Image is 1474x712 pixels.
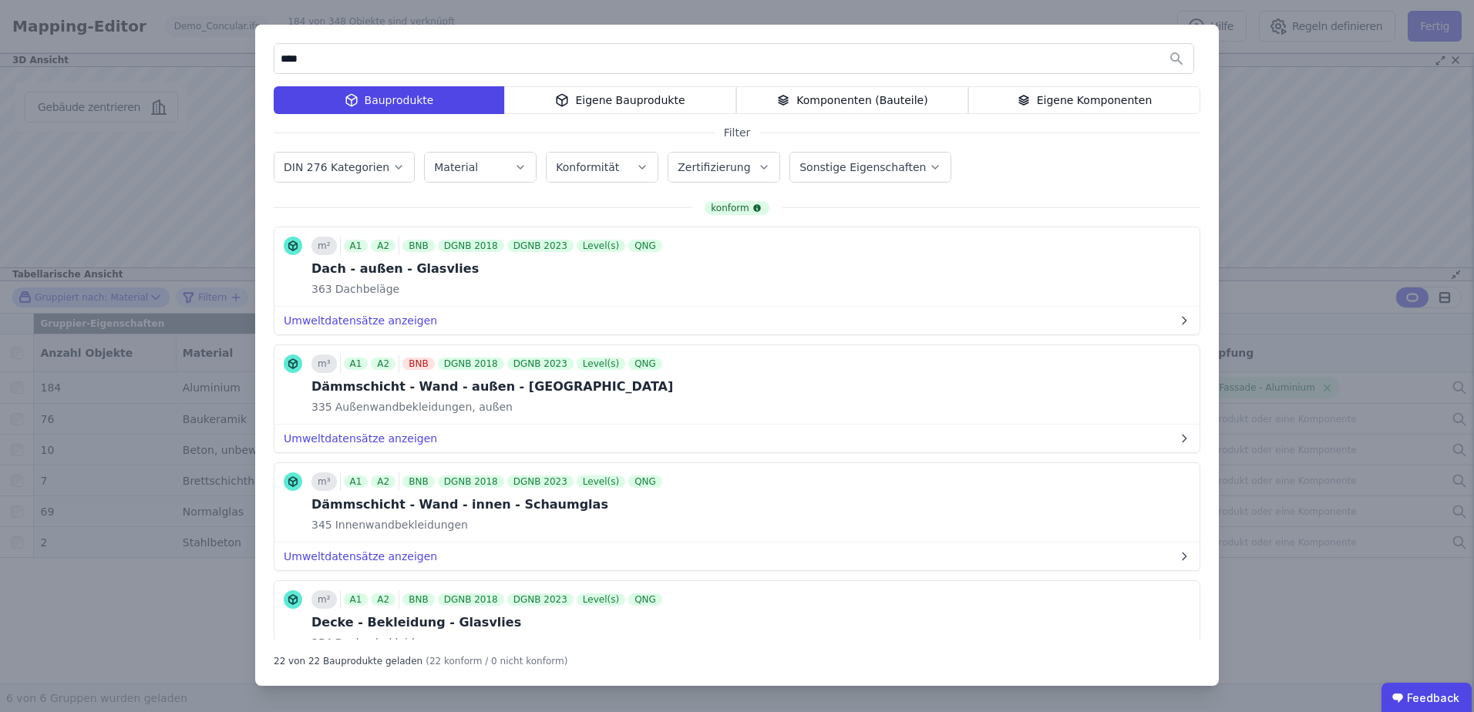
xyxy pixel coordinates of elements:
div: Level(s) [577,358,625,370]
div: A1 [344,358,368,370]
span: Filter [715,125,760,140]
div: A1 [344,240,368,252]
div: (22 konform / 0 nicht konform) [426,649,567,667]
div: Dämmschicht - Wand - außen - [GEOGRAPHIC_DATA] [311,378,673,396]
span: Deckenbekleidungen [332,635,449,650]
div: A2 [371,240,395,252]
button: Umweltdatensätze anzeigen [274,542,1200,570]
button: Konformität [547,153,658,182]
label: Konformität [556,161,622,173]
button: DIN 276 Kategorien [274,153,414,182]
div: QNG [628,358,662,370]
div: DGNB 2018 [438,593,504,606]
div: konform [705,201,769,215]
span: Innenwandbekleidungen [332,517,468,532]
div: Eigene Komponenten [968,86,1200,114]
div: m² [311,237,337,255]
div: BNB [402,475,434,488]
div: DGNB 2023 [507,475,574,488]
div: Level(s) [577,593,625,606]
div: QNG [628,475,662,488]
label: DIN 276 Kategorien [284,161,392,173]
div: Level(s) [577,475,625,488]
div: Decke - Bekleidung - Glasvlies [311,613,665,632]
button: Zertifizierung [668,153,779,182]
div: Dämmschicht - Wand - innen - Schaumglas [311,495,665,514]
div: A2 [371,358,395,370]
div: A2 [371,475,395,488]
div: DGNB 2023 [507,358,574,370]
div: DGNB 2018 [438,240,504,252]
span: Außenwandbekleidungen, außen [332,399,513,415]
span: 363 [311,281,332,297]
div: m² [311,590,337,609]
span: Dachbeläge [332,281,399,297]
div: BNB [402,358,434,370]
div: Komponenten (Bauteile) [736,86,968,114]
div: m³ [311,472,337,491]
div: A2 [371,593,395,606]
label: Sonstige Eigenschaften [799,161,929,173]
div: Dach - außen - Glasvlies [311,260,665,278]
button: Sonstige Eigenschaften [790,153,951,182]
div: BNB [402,593,434,606]
button: Umweltdatensätze anzeigen [274,425,1200,452]
div: A1 [344,475,368,488]
button: Umweltdatensätze anzeigen [274,307,1200,334]
div: DGNB 2023 [507,240,574,252]
span: 354 [311,635,332,650]
div: A1 [344,593,368,606]
span: 335 [311,399,332,415]
div: Bauprodukte [274,86,504,114]
div: DGNB 2018 [438,358,504,370]
div: Level(s) [577,240,625,252]
div: m³ [311,354,337,373]
div: BNB [402,240,434,252]
div: QNG [628,240,662,252]
label: Material [434,161,481,173]
div: QNG [628,593,662,606]
div: DGNB 2018 [438,475,504,488]
div: 22 von 22 Bauprodukte geladen [274,649,422,667]
div: DGNB 2023 [507,593,574,606]
label: Zertifizierung [678,161,753,173]
div: Eigene Bauprodukte [504,86,736,114]
span: 345 [311,517,332,532]
button: Material [425,153,536,182]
